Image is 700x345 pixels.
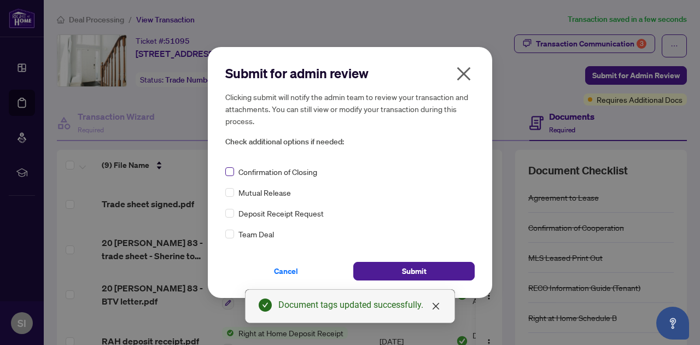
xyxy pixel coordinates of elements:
[431,302,440,311] span: close
[430,300,442,312] a: Close
[353,262,475,280] button: Submit
[225,91,475,127] h5: Clicking submit will notify the admin team to review your transaction and attachments. You can st...
[455,65,472,83] span: close
[238,186,291,198] span: Mutual Release
[259,299,272,312] span: check-circle
[238,207,324,219] span: Deposit Receipt Request
[238,166,317,178] span: Confirmation of Closing
[225,262,347,280] button: Cancel
[278,299,441,312] div: Document tags updated successfully.
[225,65,475,82] h2: Submit for admin review
[225,136,475,148] span: Check additional options if needed:
[656,307,689,340] button: Open asap
[402,262,427,280] span: Submit
[238,228,274,240] span: Team Deal
[274,262,298,280] span: Cancel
